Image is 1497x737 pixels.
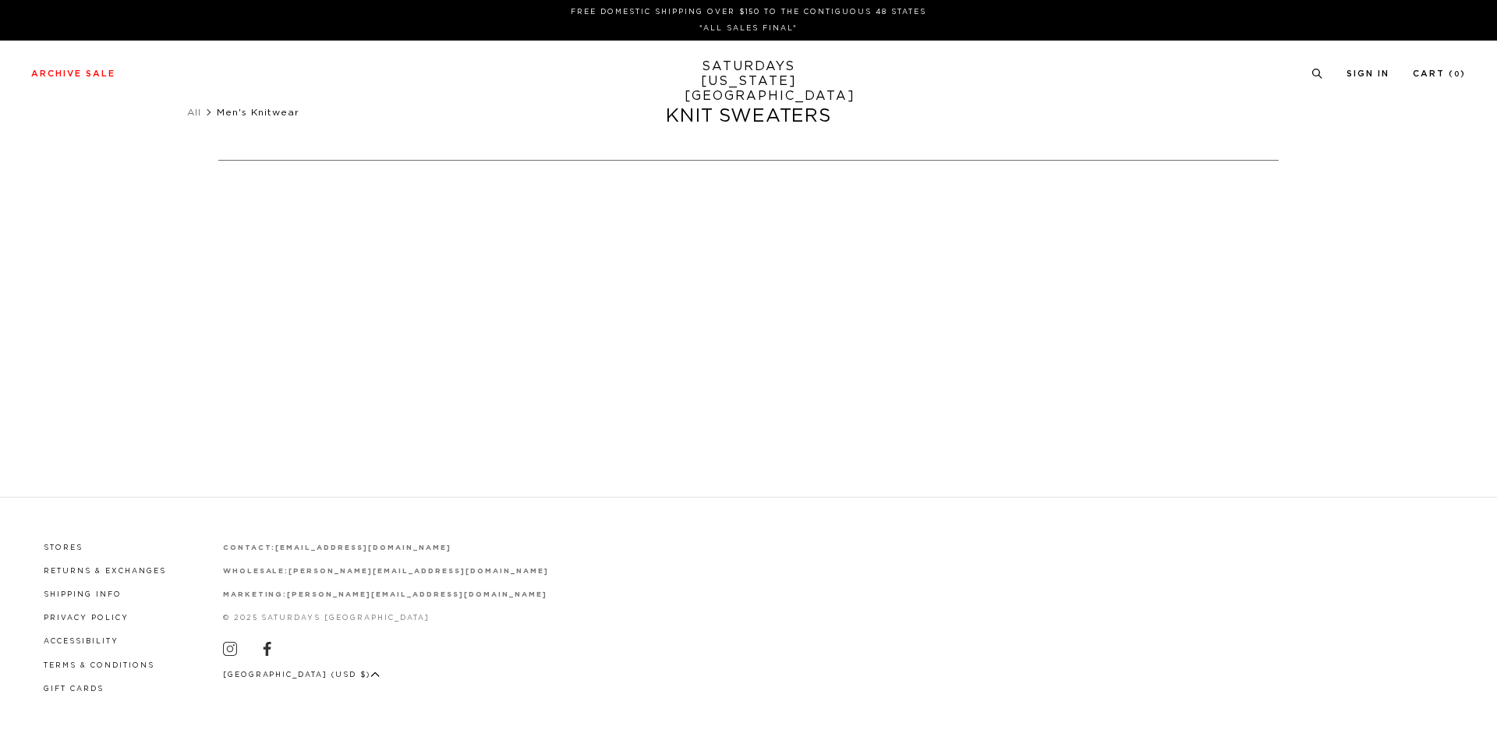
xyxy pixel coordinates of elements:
[37,6,1460,18] p: FREE DOMESTIC SHIPPING OVER $150 TO THE CONTIGUOUS 48 STATES
[223,591,288,598] strong: marketing:
[31,69,115,78] a: Archive Sale
[44,638,119,645] a: Accessibility
[1454,71,1460,78] small: 0
[223,669,380,681] button: [GEOGRAPHIC_DATA] (USD $)
[275,544,451,551] a: [EMAIL_ADDRESS][DOMAIN_NAME]
[1413,69,1466,78] a: Cart (0)
[217,108,299,117] span: Men's Knitwear
[223,568,289,575] strong: wholesale:
[288,568,548,575] a: [PERSON_NAME][EMAIL_ADDRESS][DOMAIN_NAME]
[1347,69,1389,78] a: Sign In
[685,59,813,104] a: SATURDAYS[US_STATE][GEOGRAPHIC_DATA]
[223,544,276,551] strong: contact:
[37,23,1460,34] p: *ALL SALES FINAL*
[223,612,549,624] p: © 2025 Saturdays [GEOGRAPHIC_DATA]
[44,662,154,669] a: Terms & Conditions
[44,544,83,551] a: Stores
[44,568,166,575] a: Returns & Exchanges
[44,615,129,622] a: Privacy Policy
[287,591,547,598] a: [PERSON_NAME][EMAIL_ADDRESS][DOMAIN_NAME]
[44,591,122,598] a: Shipping Info
[44,686,104,693] a: Gift Cards
[187,108,201,117] a: All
